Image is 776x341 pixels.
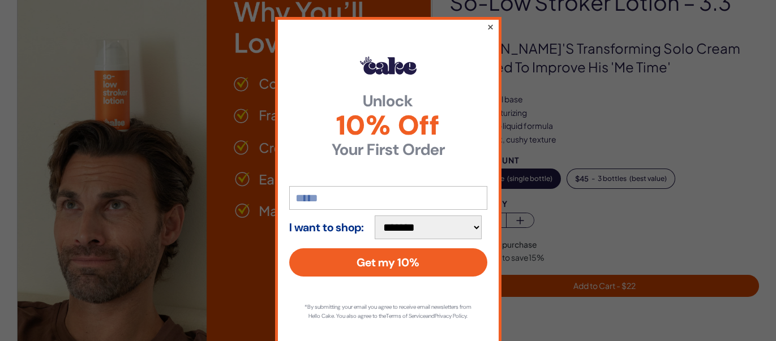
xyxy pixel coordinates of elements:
a: Terms of Service [386,312,426,320]
a: Privacy Policy [435,312,466,320]
button: × [486,20,494,33]
span: 10% Off [289,112,487,139]
img: Hello Cake [360,57,417,75]
p: *By submitting your email you agree to receive email newsletters from Hello Cake. You also agree ... [301,303,476,321]
strong: I want to shop: [289,221,364,234]
button: Get my 10% [289,248,487,277]
strong: Unlock [289,93,487,109]
strong: Your First Order [289,142,487,158]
